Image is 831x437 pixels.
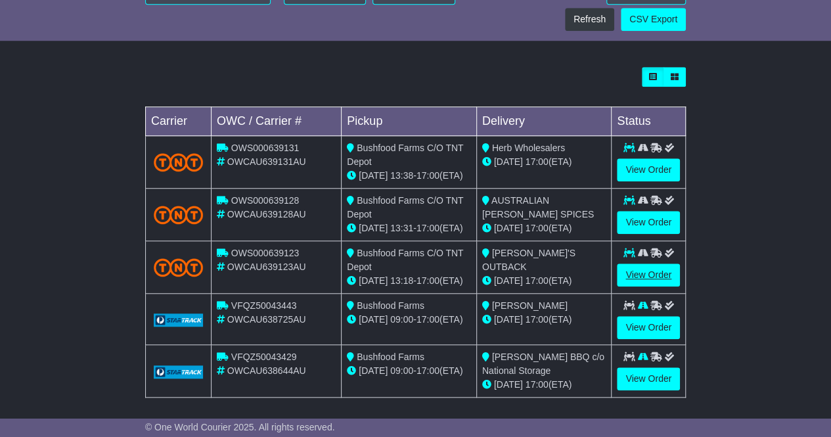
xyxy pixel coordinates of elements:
span: 09:00 [390,365,413,376]
span: VFQZ50043429 [231,352,297,362]
div: - (ETA) [347,221,471,235]
span: 17:00 [416,170,439,181]
span: 13:18 [390,275,413,286]
a: View Order [617,264,680,287]
span: [PERSON_NAME]'S OUTBACK [482,248,575,272]
span: 09:00 [390,314,413,325]
a: View Order [617,211,680,234]
span: [DATE] [359,314,388,325]
span: © One World Courier 2025. All rights reserved. [145,422,335,432]
span: 17:00 [416,314,439,325]
span: Bushfood Farms C/O TNT Depot [347,143,463,167]
span: 13:31 [390,223,413,233]
a: View Order [617,158,680,181]
div: (ETA) [482,378,606,392]
span: 17:00 [416,223,439,233]
a: CSV Export [621,8,686,31]
span: [DATE] [359,275,388,286]
span: [DATE] [359,170,388,181]
a: View Order [617,367,680,390]
span: [DATE] [494,379,523,390]
a: View Order [617,316,680,339]
span: 17:00 [416,365,439,376]
td: Carrier [145,107,211,136]
td: Status [612,107,686,136]
span: [DATE] [494,223,523,233]
img: TNT_Domestic.png [154,153,203,171]
button: Refresh [565,8,614,31]
div: (ETA) [482,221,606,235]
img: GetCarrierServiceLogo [154,313,203,327]
span: Bushfood Farms C/O TNT Depot [347,195,463,219]
span: VFQZ50043443 [231,300,297,311]
div: - (ETA) [347,274,471,288]
td: Pickup [342,107,477,136]
span: Bushfood Farms [357,352,424,362]
span: OWS000639123 [231,248,300,258]
span: OWS000639128 [231,195,300,206]
span: 13:38 [390,170,413,181]
span: OWCAU638644AU [227,365,306,376]
span: OWCAU638725AU [227,314,306,325]
span: [PERSON_NAME] [492,300,568,311]
div: (ETA) [482,155,606,169]
span: OWS000639131 [231,143,300,153]
span: [DATE] [359,365,388,376]
img: TNT_Domestic.png [154,258,203,276]
span: Bushfood Farms [357,300,424,311]
span: [DATE] [494,275,523,286]
span: 17:00 [416,275,439,286]
span: Bushfood Farms C/O TNT Depot [347,248,463,272]
td: Delivery [476,107,612,136]
td: OWC / Carrier # [211,107,341,136]
span: [DATE] [494,314,523,325]
span: 17:00 [526,314,549,325]
img: TNT_Domestic.png [154,206,203,223]
span: [PERSON_NAME] BBQ c/o National Storage [482,352,604,376]
img: GetCarrierServiceLogo [154,365,203,379]
div: (ETA) [482,274,606,288]
span: Herb Wholesalers [492,143,565,153]
div: - (ETA) [347,313,471,327]
span: [DATE] [494,156,523,167]
span: AUSTRALIAN [PERSON_NAME] SPICES [482,195,594,219]
span: OWCAU639128AU [227,209,306,219]
div: - (ETA) [347,364,471,378]
span: 17:00 [526,275,549,286]
span: [DATE] [359,223,388,233]
span: OWCAU639123AU [227,262,306,272]
div: (ETA) [482,313,606,327]
div: - (ETA) [347,169,471,183]
span: 17:00 [526,156,549,167]
span: 17:00 [526,223,549,233]
span: 17:00 [526,379,549,390]
span: OWCAU639131AU [227,156,306,167]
